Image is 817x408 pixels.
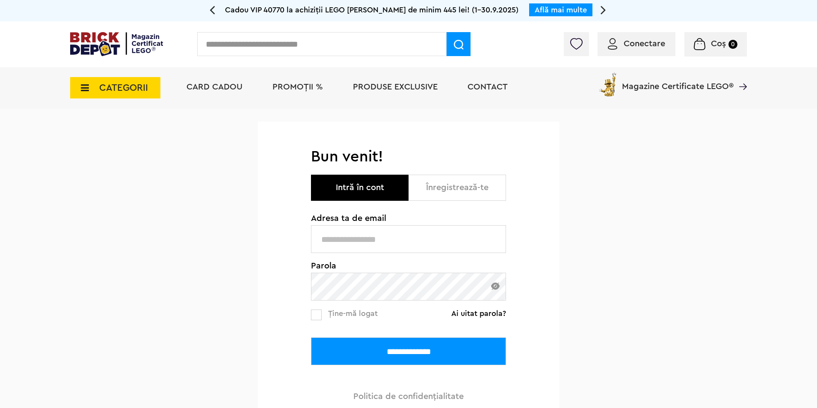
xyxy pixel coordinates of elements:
h1: Bun venit! [311,147,506,166]
a: Contact [468,83,508,91]
button: Intră în cont [311,175,408,201]
a: Conectare [608,39,665,48]
a: Produse exclusive [353,83,438,91]
a: Magazine Certificate LEGO® [734,71,747,80]
small: 0 [728,40,737,49]
span: Conectare [624,39,665,48]
a: Află mai multe [535,6,587,14]
a: Politica de confidenţialitate [353,392,464,401]
span: CATEGORII [99,83,148,92]
a: PROMOȚII % [272,83,323,91]
span: Cadou VIP 40770 la achiziții LEGO [PERSON_NAME] de minim 445 lei! (1-30.9.2025) [225,6,518,14]
span: Adresa ta de email [311,214,506,223]
a: Ai uitat parola? [451,309,506,318]
button: Înregistrează-te [408,175,506,201]
a: Card Cadou [186,83,243,91]
span: Coș [711,39,726,48]
span: Magazine Certificate LEGO® [622,71,734,91]
span: Ține-mă logat [328,310,378,317]
span: Parola [311,262,506,270]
